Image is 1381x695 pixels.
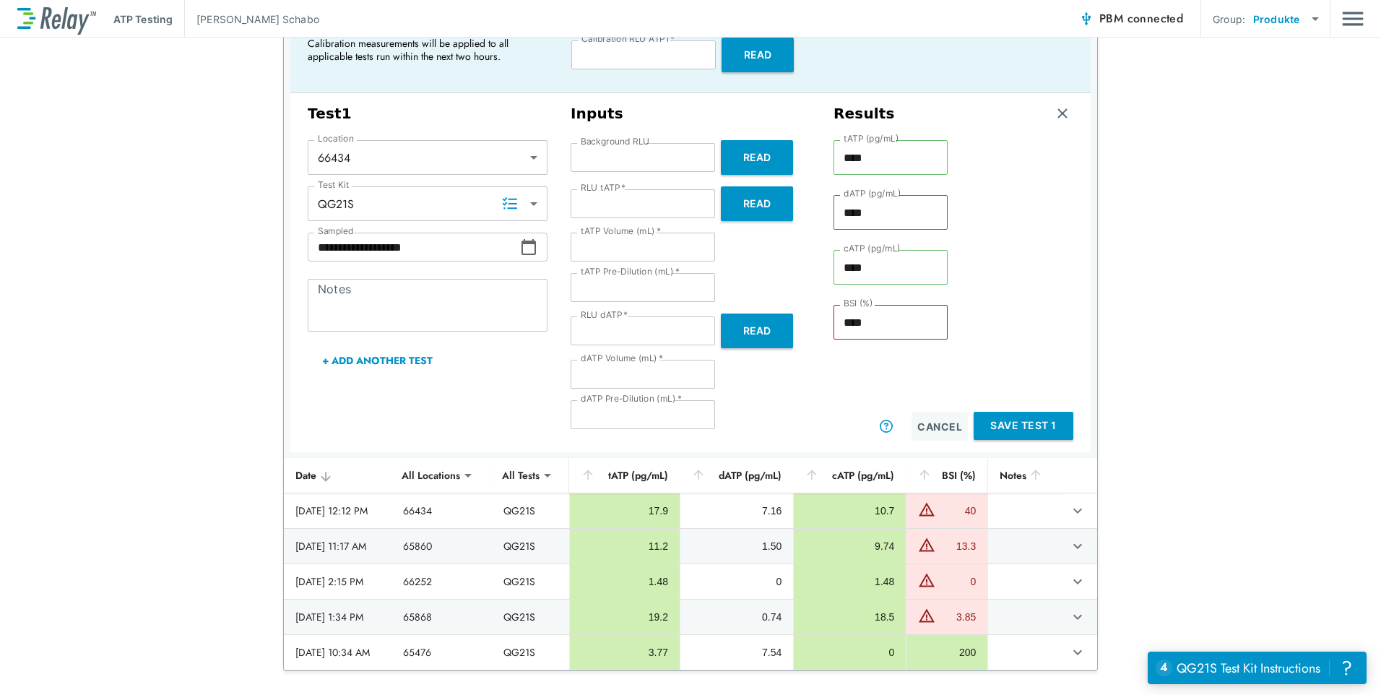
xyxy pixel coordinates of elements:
div: BSI (%) [917,467,976,484]
div: 0.74 [692,610,782,624]
div: 11.2 [581,539,668,553]
div: [DATE] 1:34 PM [295,610,380,624]
button: Read [722,38,794,72]
div: cATP (pg/mL) [805,467,894,484]
div: 7.54 [692,645,782,660]
button: + Add Another Test [308,343,447,378]
div: 18.5 [805,610,894,624]
div: tATP (pg/mL) [581,467,668,484]
img: Warning [918,607,935,624]
td: 66434 [391,493,491,528]
div: QG21S [308,189,547,218]
div: [DATE] 10:34 AM [295,645,380,660]
img: LuminUltra Relay [17,4,96,35]
div: 0 [939,574,976,589]
button: Read [721,140,793,175]
img: Warning [918,501,935,518]
td: 65860 [391,529,491,564]
label: Location [318,134,354,144]
span: connected [1127,10,1184,27]
label: BSI (%) [844,298,873,308]
div: [DATE] 2:15 PM [295,574,380,589]
div: dATP (pg/mL) [691,467,782,484]
span: PBM [1099,9,1183,29]
td: 65476 [391,635,491,670]
div: 10.7 [805,504,894,518]
label: Background RLU [581,137,649,147]
h3: Results [834,105,895,123]
button: Save Test 1 [974,412,1073,440]
div: 200 [918,645,976,660]
div: 3.85 [939,610,976,624]
td: QG21S [492,600,569,634]
label: cATP (pg/mL) [844,243,901,254]
input: Choose date, selected date is Oct 9, 2025 [308,233,520,262]
th: Date [284,458,391,493]
td: QG21S [492,635,569,670]
table: sticky table [284,458,1097,670]
td: 66252 [391,564,491,599]
div: All Locations [391,461,470,490]
label: tATP Pre-Dilution (mL) [581,267,680,277]
div: 19.2 [581,610,668,624]
button: Read [721,314,793,348]
button: expand row [1065,569,1090,594]
button: Main menu [1342,5,1364,33]
label: Calibration RLU ATP1 [581,34,675,44]
div: All Tests [492,461,550,490]
label: dATP (pg/mL) [844,189,901,199]
div: 40 [939,504,976,518]
div: 3.77 [581,645,668,660]
button: Read [721,186,793,221]
div: 1.48 [805,574,894,589]
img: Drawer Icon [1342,5,1364,33]
div: 66434 [308,143,547,172]
label: Sampled [318,226,354,236]
td: QG21S [492,564,569,599]
div: 17.9 [581,504,668,518]
label: tATP Volume (mL) [581,226,661,236]
div: 0 [805,645,894,660]
img: Connected Icon [1079,12,1094,26]
label: RLU dATP [581,310,628,320]
div: [DATE] 11:17 AM [295,539,380,553]
label: Test Kit [318,180,350,190]
button: PBM connected [1073,4,1189,33]
img: Remove [1055,106,1070,121]
button: expand row [1065,605,1090,629]
p: Group: [1213,12,1245,27]
td: 65868 [391,600,491,634]
div: Notes [1000,467,1050,484]
label: dATP Volume (mL) [581,353,663,363]
h3: Test 1 [308,105,547,123]
div: 0 [692,574,782,589]
div: 1.48 [581,574,668,589]
div: 13.3 [939,539,976,553]
label: dATP Pre-Dilution (mL) [581,394,682,404]
div: [DATE] 12:12 PM [295,504,380,518]
button: expand row [1065,498,1090,523]
p: Calibration measurements will be applied to all applicable tests run within the next two hours. [308,37,539,63]
button: Cancel [912,412,968,441]
div: 7.16 [692,504,782,518]
h3: Inputs [571,105,810,123]
td: QG21S [492,493,569,528]
button: expand row [1065,534,1090,558]
p: ATP Testing [113,12,173,27]
div: 9.74 [805,539,894,553]
div: 1.50 [692,539,782,553]
img: Warning [918,571,935,589]
img: Warning [918,536,935,553]
button: expand row [1065,640,1090,665]
p: [PERSON_NAME] Schabo [196,12,319,27]
td: QG21S [492,529,569,564]
label: tATP (pg/mL) [844,134,899,144]
iframe: Resource center [1148,652,1367,684]
label: RLU tATP [581,183,625,193]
